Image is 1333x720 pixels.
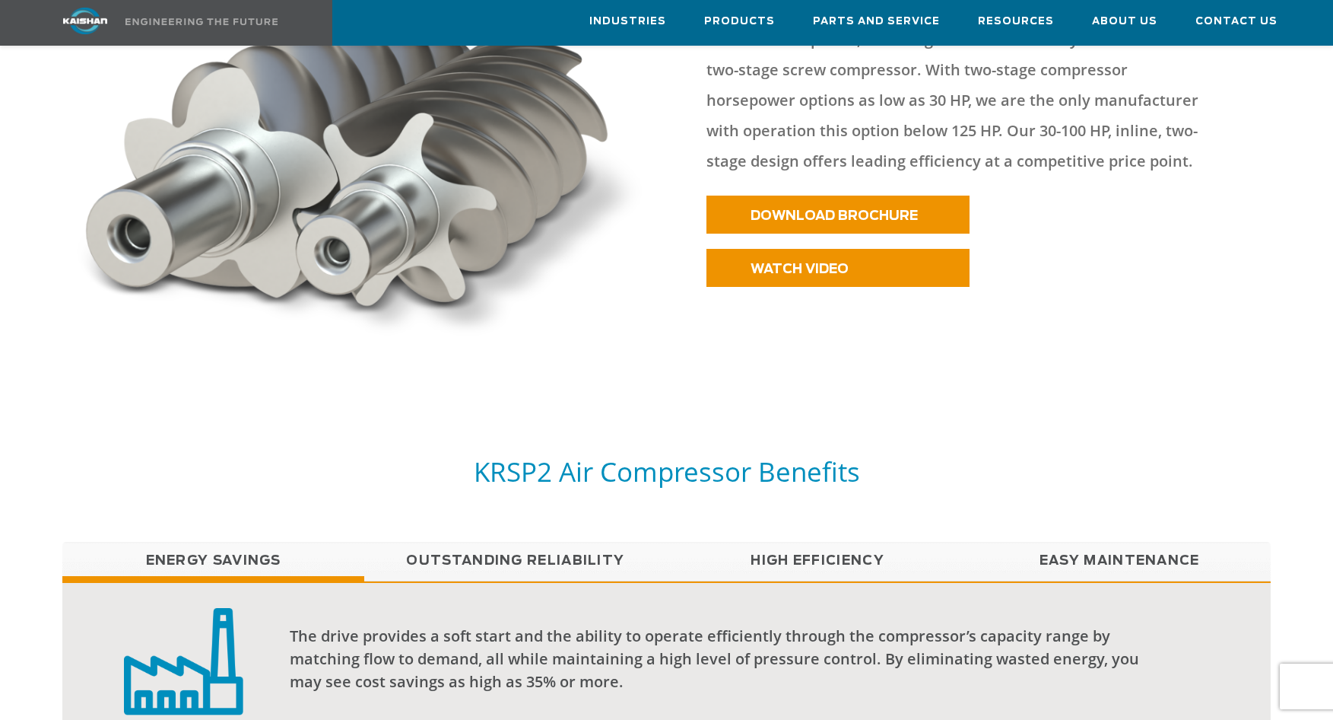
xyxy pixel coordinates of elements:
[666,542,968,580] a: High Efficiency
[704,13,775,30] span: Products
[589,13,666,30] span: Industries
[1092,1,1157,42] a: About Us
[704,1,775,42] a: Products
[62,454,1271,489] h5: KRSP2 Air Compressor Benefits
[62,542,364,580] a: Energy Savings
[1092,13,1157,30] span: About Us
[364,542,666,580] a: Outstanding Reliability
[125,18,278,25] img: Engineering the future
[969,542,1271,580] a: Easy Maintenance
[813,1,940,42] a: Parts and Service
[589,1,666,42] a: Industries
[1195,1,1277,42] a: Contact Us
[978,1,1054,42] a: Resources
[1195,13,1277,30] span: Contact Us
[813,13,940,30] span: Parts and Service
[124,606,243,715] img: low capital investment badge
[978,13,1054,30] span: Resources
[28,8,142,34] img: kaishan logo
[290,625,1173,693] div: The drive provides a soft start and the ability to operate efficiently through the compressor’s c...
[706,249,970,287] a: WATCH VIDEO
[751,209,918,222] span: DOWNLOAD BROCHURE
[751,263,849,276] span: WATCH VIDEO
[706,196,970,234] a: DOWNLOAD BROCHURE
